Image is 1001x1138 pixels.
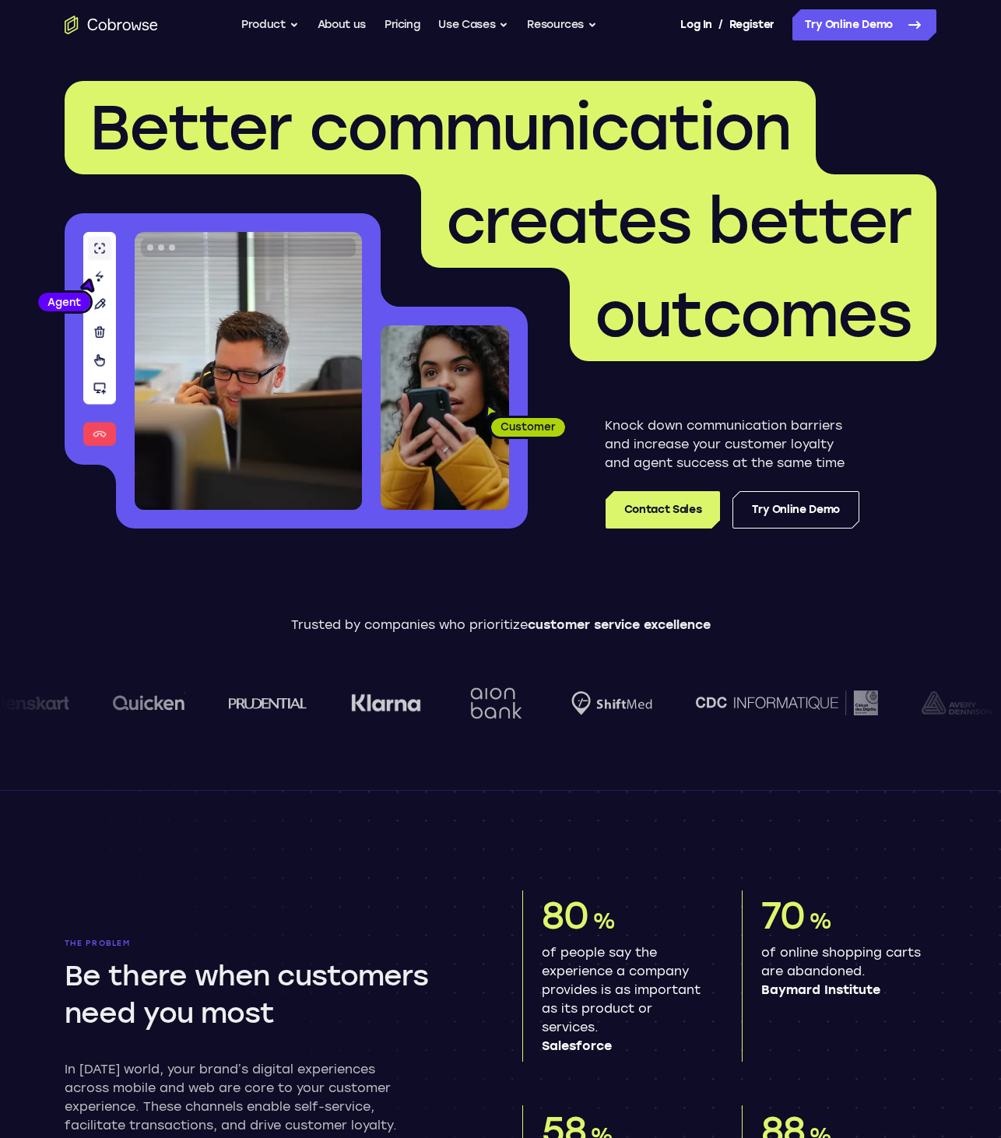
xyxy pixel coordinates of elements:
[809,908,831,934] span: %
[385,9,420,40] a: Pricing
[464,672,527,735] img: Aion Bank
[446,184,911,258] span: creates better
[318,9,366,40] a: About us
[761,893,805,938] span: 70
[438,9,508,40] button: Use Cases
[761,981,924,999] span: Baymard Institute
[571,691,652,715] img: Shiftmed
[381,325,509,510] img: A customer holding their phone
[542,1037,704,1055] span: Salesforce
[718,16,723,34] span: /
[528,617,711,632] span: customer service excellence
[792,9,936,40] a: Try Online Demo
[90,90,791,165] span: Better communication
[761,943,924,999] p: of online shopping carts are abandoned.
[695,690,877,715] img: CDC Informatique
[135,232,362,510] img: A customer support agent talking on the phone
[592,908,615,934] span: %
[527,9,597,40] button: Resources
[241,9,299,40] button: Product
[729,9,774,40] a: Register
[65,16,158,34] a: Go to the home page
[65,939,479,948] p: The problem
[605,416,859,472] p: Knock down communication barriers and increase your customer loyalty and agent success at the sam...
[606,491,720,529] a: Contact Sales
[65,957,472,1032] h2: Be there when customers need you most
[350,694,420,712] img: Klarna
[228,697,307,709] img: prudential
[732,491,859,529] a: Try Online Demo
[65,1060,416,1135] p: In [DATE] world, your brand’s digital experiences across mobile and web are core to your customer...
[542,893,588,938] span: 80
[542,943,704,1055] p: of people say the experience a company provides is as important as its product or services.
[680,9,711,40] a: Log In
[595,277,911,352] span: outcomes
